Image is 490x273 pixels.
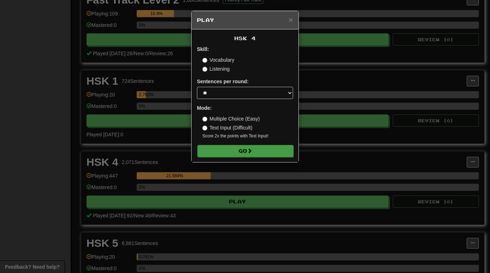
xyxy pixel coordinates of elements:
[202,115,260,122] label: Multiple Choice (Easy)
[197,145,293,157] button: Go
[202,65,230,72] label: Listening
[202,67,207,72] input: Listening
[234,35,256,41] span: HSK 4
[197,46,209,52] strong: Skill:
[289,16,293,23] button: Close
[202,133,293,139] small: Score 2x the points with Text Input !
[202,117,207,122] input: Multiple Choice (Easy)
[197,105,212,111] strong: Mode:
[197,78,249,85] label: Sentences per round:
[202,56,234,63] label: Vocabulary
[289,15,293,24] span: ×
[197,17,293,24] h5: Play
[202,124,253,131] label: Text Input (Difficult)
[202,126,207,131] input: Text Input (Difficult)
[202,58,207,63] input: Vocabulary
